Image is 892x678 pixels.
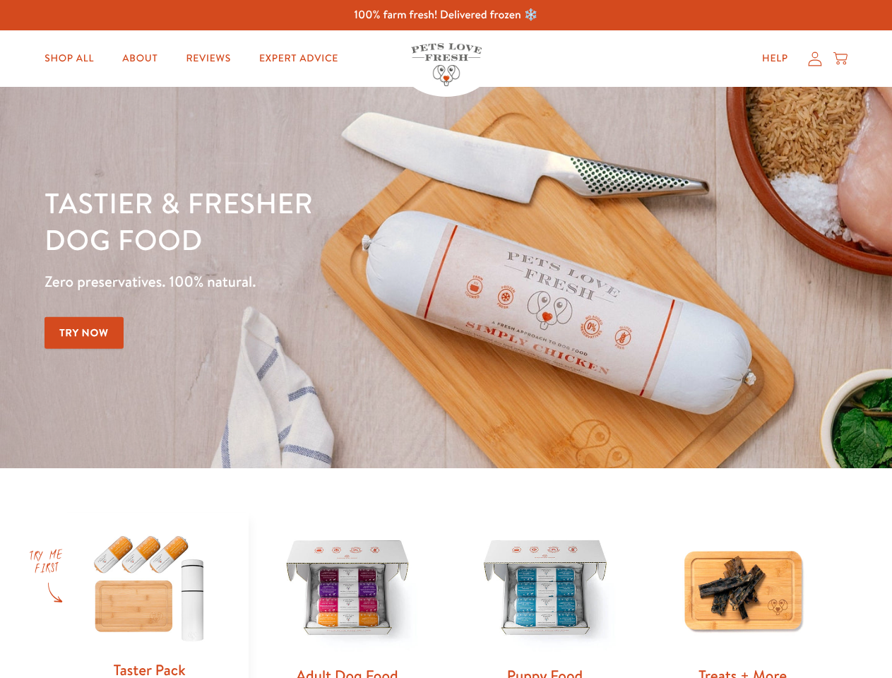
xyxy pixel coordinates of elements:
img: Pets Love Fresh [411,43,482,86]
a: Help [751,44,799,73]
a: About [111,44,169,73]
a: Expert Advice [248,44,350,73]
a: Try Now [44,317,124,349]
h1: Tastier & fresher dog food [44,184,580,258]
a: Shop All [33,44,105,73]
a: Reviews [174,44,242,73]
p: Zero preservatives. 100% natural. [44,269,580,295]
